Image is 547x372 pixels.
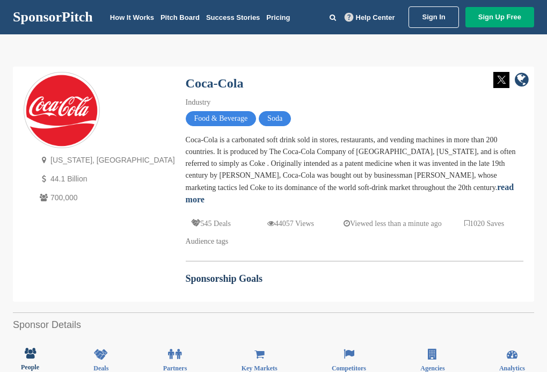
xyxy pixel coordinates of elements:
[186,134,523,206] div: Coca-Cola is a carbonated soft drink sold in stores, restaurants, and vending machines in more th...
[206,13,260,21] a: Success Stories
[161,13,200,21] a: Pitch Board
[93,365,108,371] span: Deals
[163,365,187,371] span: Partners
[499,365,525,371] span: Analytics
[186,236,523,247] div: Audience tags
[464,217,504,230] p: 1020 Saves
[13,318,534,332] h2: Sponsor Details
[186,97,523,108] div: Industry
[24,73,99,148] img: Sponsorpitch & Coca-Cola
[13,10,93,24] a: SponsorPitch
[21,364,39,370] span: People
[266,13,290,21] a: Pricing
[242,365,278,371] span: Key Markets
[344,217,442,230] p: Viewed less than a minute ago
[110,13,154,21] a: How It Works
[186,111,257,126] span: Food & Beverage
[409,6,458,28] a: Sign In
[515,72,529,90] a: company link
[259,111,291,126] span: Soda
[420,365,444,371] span: Agencies
[342,11,397,24] a: Help Center
[37,154,175,167] p: [US_STATE], [GEOGRAPHIC_DATA]
[465,7,534,27] a: Sign Up Free
[191,217,231,230] p: 545 Deals
[493,72,509,88] img: Twitter white
[186,76,244,90] a: Coca-Cola
[332,365,366,371] span: Competitors
[37,172,175,186] p: 44.1 Billion
[267,217,314,230] p: 44057 Views
[37,191,175,205] p: 700,000
[186,272,523,286] h2: Sponsorship Goals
